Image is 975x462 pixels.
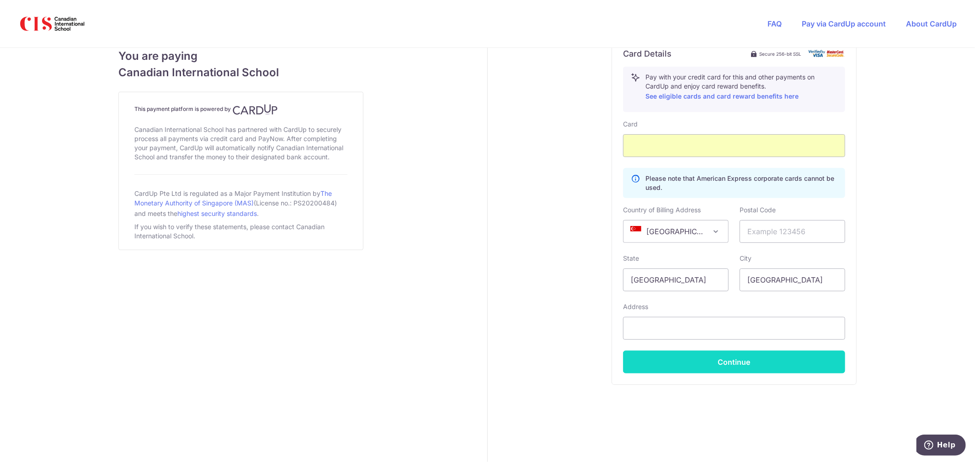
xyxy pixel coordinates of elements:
img: CardUp [233,104,277,115]
span: Canadian International School [118,64,363,81]
span: Secure 256-bit SSL [759,50,801,58]
img: card secure [809,50,845,58]
label: Country of Billing Address [623,205,701,215]
a: FAQ [767,19,782,28]
label: City [740,254,751,263]
span: You are paying [118,48,363,64]
label: Card [623,120,638,129]
div: If you wish to verify these statements, please contact Canadian International School. [134,220,347,242]
span: Singapore [623,220,729,243]
h6: Card Details [623,48,671,59]
label: State [623,254,639,263]
div: CardUp Pte Ltd is regulated as a Major Payment Institution by (License no.: PS20200484) and meets... [134,186,347,220]
a: About CardUp [906,19,957,28]
p: Pay with your credit card for this and other payments on CardUp and enjoy card reward benefits. [645,73,837,102]
a: Pay via CardUp account [802,19,886,28]
div: Canadian International School has partnered with CardUp to securely process all payments via cred... [134,123,347,163]
label: Address [623,302,648,311]
label: Postal Code [740,205,776,215]
iframe: Opens a widget where you can find more information [916,435,966,457]
button: Continue [623,351,845,373]
p: Please note that American Express corporate cards cannot be used. [645,174,837,192]
span: Singapore [623,220,728,242]
input: Example 123456 [740,220,845,243]
h4: This payment platform is powered by [134,104,347,115]
a: highest security standards [177,210,257,217]
a: See eligible cards and card reward benefits here [645,92,799,100]
iframe: To enrich screen reader interactions, please activate Accessibility in Grammarly extension settings [631,140,837,151]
